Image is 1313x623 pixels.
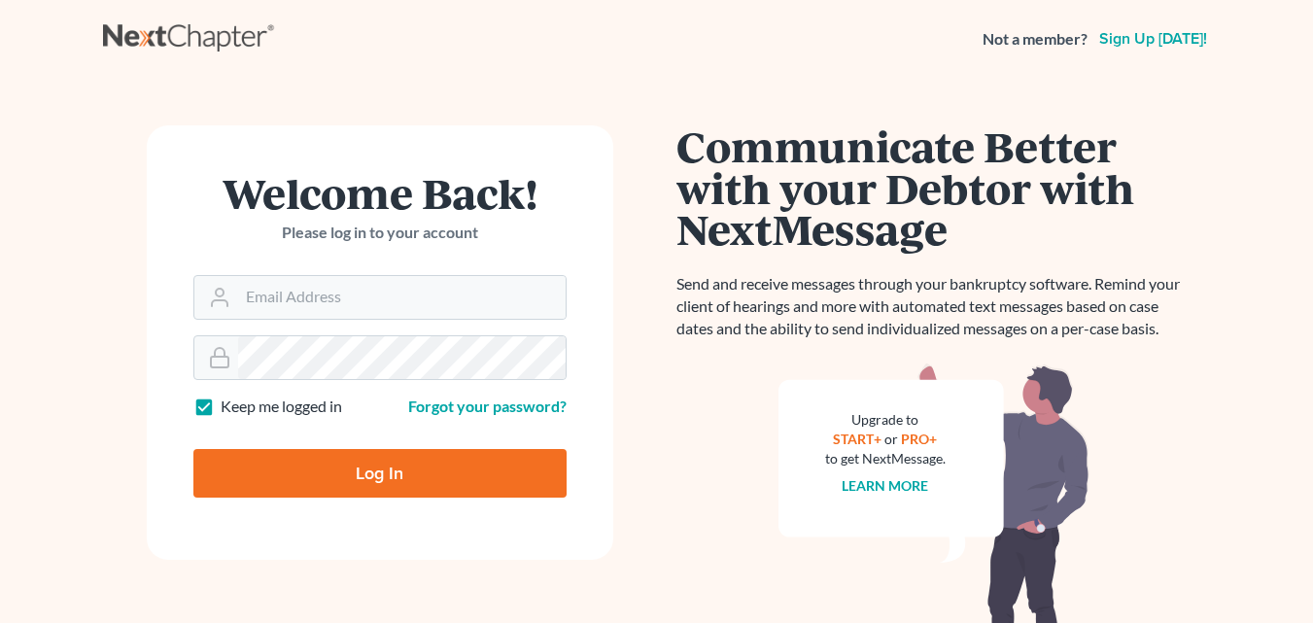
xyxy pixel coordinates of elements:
[193,222,567,244] p: Please log in to your account
[825,449,946,468] div: to get NextMessage.
[221,396,342,418] label: Keep me logged in
[884,431,898,447] span: or
[408,397,567,415] a: Forgot your password?
[238,276,566,319] input: Email Address
[833,431,881,447] a: START+
[193,449,567,498] input: Log In
[983,28,1088,51] strong: Not a member?
[842,477,928,494] a: Learn more
[676,273,1192,340] p: Send and receive messages through your bankruptcy software. Remind your client of hearings and mo...
[676,125,1192,250] h1: Communicate Better with your Debtor with NextMessage
[825,410,946,430] div: Upgrade to
[1095,31,1211,47] a: Sign up [DATE]!
[193,172,567,214] h1: Welcome Back!
[901,431,937,447] a: PRO+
